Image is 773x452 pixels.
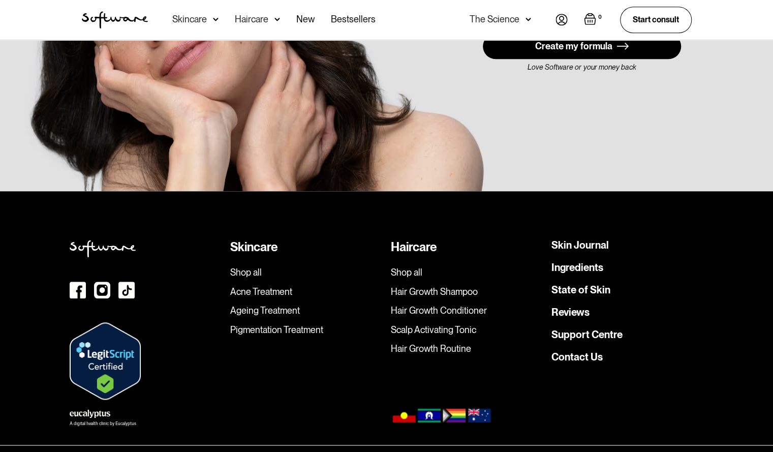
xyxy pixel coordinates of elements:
a: Support Centre [551,329,623,340]
div: Skincare [230,240,383,255]
a: Ageing Treatment [230,305,383,316]
img: arrow down [274,14,280,24]
a: Hair Growth Shampoo [391,286,543,297]
a: State of Skin [551,285,610,295]
a: Create my formula [483,34,681,59]
a: Shop all [230,267,383,278]
a: A digital health clinic by Eucalyptus [70,408,136,426]
a: home [82,11,148,28]
a: Hair Growth Routine [391,343,543,354]
a: Verify LegitScript Approval for www.skin.software [70,356,141,365]
img: Software Logo [82,11,148,28]
div: Skincare [172,14,207,24]
a: Acne Treatment [230,286,383,297]
img: instagram icon [94,282,110,298]
img: Facebook icon [70,282,86,298]
img: arrow down [213,14,219,24]
a: Ingredients [551,262,603,273]
img: Softweare logo [70,240,136,257]
div: A digital health clinic by Eucalyptus [70,422,136,426]
img: Verify Approval for www.skin.software [70,322,141,400]
a: Reviews [551,307,590,317]
div: The Science [470,14,519,24]
img: TikTok Icon [118,282,135,298]
a: Pigmentation Treatment [230,324,383,336]
div: 0 [596,13,604,22]
a: Scalp Activating Tonic [391,324,543,336]
img: arrow down [525,14,531,24]
a: Open empty cart [584,13,604,27]
a: Hair Growth Conditioner [391,305,543,316]
div: Haircare [235,14,268,24]
a: Skin Journal [551,240,609,250]
a: Contact Us [551,352,603,362]
div: Haircare [391,240,543,255]
div: Create my formula [535,41,612,51]
a: Start consult [620,7,692,33]
div: Love Software or your money back [483,63,681,72]
a: Shop all [391,267,543,278]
